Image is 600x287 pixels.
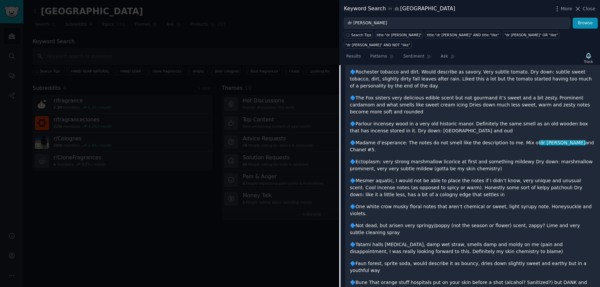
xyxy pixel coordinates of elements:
p: 🔷One white crow musky floral notes that aren’t chemical or sweet, light syrupy note. Honeysuckle ... [350,203,595,217]
a: Patterns [368,51,396,65]
div: Keyword Search [GEOGRAPHIC_DATA] [344,5,455,13]
span: More [561,5,572,12]
a: title:"dr [PERSON_NAME]" AND title:"like" [425,31,501,39]
button: Close [574,5,595,12]
span: Close [583,5,595,12]
p: 🔷Tatami halls [MEDICAL_DATA], damp wet straw, smells damp and moldy on me (pain and disappointmen... [350,241,595,255]
a: "dr [PERSON_NAME]" AND NOT "like" [344,41,412,49]
span: Search Tips [351,33,372,37]
div: "dr [PERSON_NAME]" OR "like" [505,33,558,37]
div: title:"dr [PERSON_NAME]" [377,33,422,37]
a: Sentiment [401,51,434,65]
div: Track [584,59,593,64]
span: in [388,6,392,12]
p: 🔷Parlour incensey wood in a very old historic manor. Definitely the same smell as an old wooden b... [350,120,595,134]
button: Search Tips [344,31,373,39]
a: Results [344,51,363,65]
p: 🔷Mesmer aquatic, I would not be able to place the notes if I didn’t know, very unique and unusual... [350,177,595,198]
span: Sentiment [403,54,424,60]
p: 🔷Ectoplasm: very strong marshmallow licorice at first and something mildewy Dry down: marshmallow... [350,158,595,172]
p: 🔷The Fox sisters very delicious edible scent but not gourmand it’s sweet and a bit zesty. Promine... [350,94,595,115]
p: 🔷Rochester tobacco and dirt. Would describe as savory. Very subtle tomato. Dry down: subtle sweet... [350,69,595,89]
div: "dr [PERSON_NAME]" AND NOT "like" [346,43,410,47]
p: 🔷Not dead, but arisen very springy/poppy (not the season or flower) scent, zappy? Lime and very s... [350,222,595,236]
button: Track [582,51,595,65]
button: More [554,5,572,12]
span: Ask [441,54,448,60]
span: Patterns [370,54,387,60]
p: 🔷Madame d’esperance: The notes do not smell like the description to me. Mix of and Chanel #5. [350,139,595,153]
span: dr [PERSON_NAME] [539,140,586,145]
div: title:"dr [PERSON_NAME]" AND title:"like" [427,33,499,37]
span: Results [346,54,361,60]
button: Browse [573,18,598,29]
p: 🔷Faun forest, sprite soda, would describe it as bouncy, dries down slightly sweet and earthy but ... [350,260,595,274]
a: title:"dr [PERSON_NAME]" [375,31,423,39]
input: Try a keyword related to your business [344,18,570,29]
a: Ask [438,51,457,65]
a: "dr [PERSON_NAME]" OR "like" [503,31,559,39]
